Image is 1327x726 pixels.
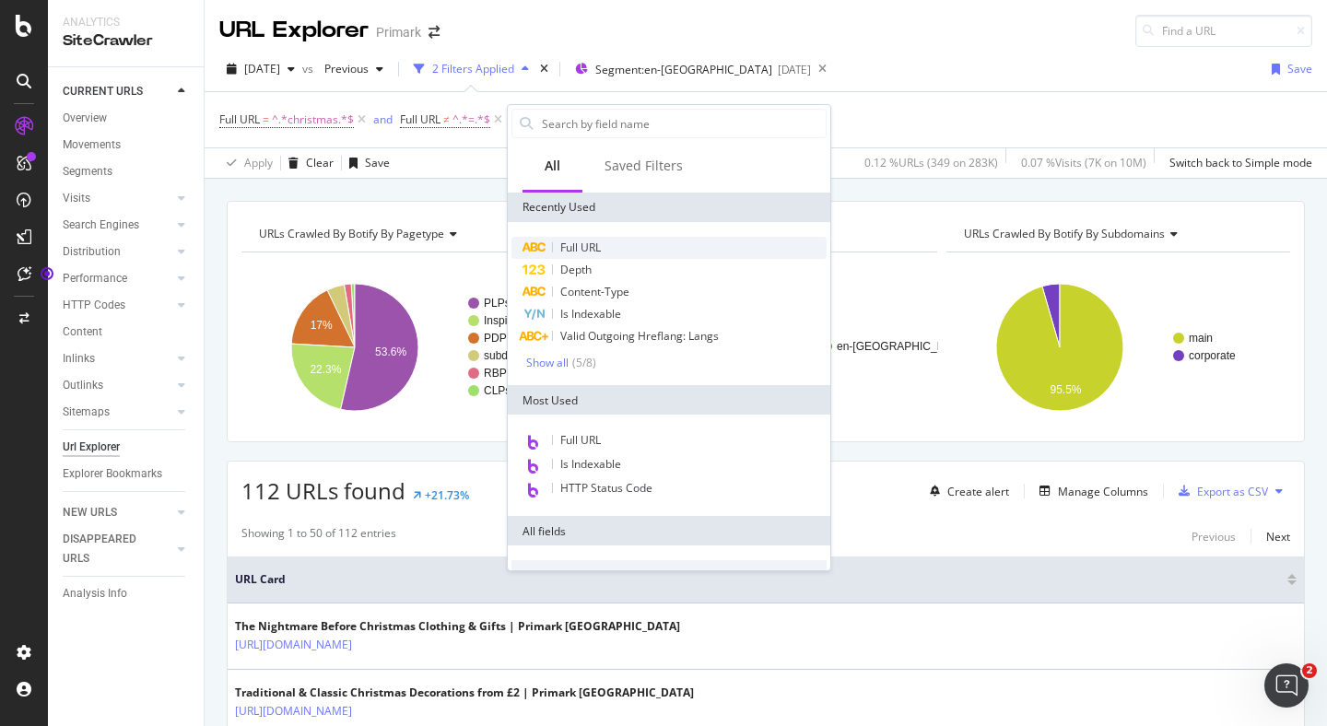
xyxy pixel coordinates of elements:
[219,111,260,127] span: Full URL
[560,456,621,472] span: Is Indexable
[63,242,172,262] a: Distribution
[1032,480,1148,502] button: Manage Columns
[560,306,621,322] span: Is Indexable
[400,111,440,127] span: Full URL
[1171,476,1268,506] button: Export as CSV
[443,111,450,127] span: ≠
[1058,484,1148,499] div: Manage Columns
[373,111,393,127] div: and
[568,54,811,84] button: Segment:en-[GEOGRAPHIC_DATA][DATE]
[235,636,352,654] a: [URL][DOMAIN_NAME]
[508,193,830,222] div: Recently Used
[63,189,90,208] div: Visits
[342,148,390,178] button: Save
[511,560,827,590] div: URLs
[1021,155,1146,170] div: 0.07 % Visits ( 7K on 10M )
[1169,155,1312,170] div: Switch back to Simple mode
[63,109,191,128] a: Overview
[39,265,55,282] div: Tooltip anchor
[560,262,592,277] span: Depth
[63,584,127,603] div: Analysis Info
[317,61,369,76] span: Previous
[1264,54,1312,84] button: Save
[1264,663,1309,708] iframe: Intercom live chat
[63,109,107,128] div: Overview
[317,54,391,84] button: Previous
[484,297,511,310] text: PLPs
[560,284,629,299] span: Content-Type
[63,242,121,262] div: Distribution
[219,148,273,178] button: Apply
[63,82,143,101] div: CURRENT URLS
[63,403,172,422] a: Sitemaps
[508,516,830,545] div: All fields
[1189,332,1213,345] text: main
[63,349,172,369] a: Inlinks
[1266,525,1290,547] button: Next
[63,464,162,484] div: Explorer Bookmarks
[63,82,172,101] a: CURRENT URLS
[1192,529,1236,544] div: Previous
[484,384,519,397] text: CLPs/*
[63,322,191,342] a: Content
[964,226,1165,241] span: URLs Crawled By Botify By subdomains
[63,464,191,484] a: Explorer Bookmarks
[235,685,694,701] div: Traditional & Classic Christmas Decorations from £2 | Primark [GEOGRAPHIC_DATA]
[241,267,585,427] svg: A chart.
[63,269,127,288] div: Performance
[241,525,396,547] div: Showing 1 to 50 of 112 entries
[432,61,514,76] div: 2 Filters Applied
[63,135,121,155] div: Movements
[605,157,683,175] div: Saved Filters
[425,487,469,503] div: +21.73%
[63,189,172,208] a: Visits
[375,345,406,358] text: 53.6%
[281,148,334,178] button: Clear
[960,219,1274,249] h4: URLs Crawled By Botify By subdomains
[259,226,444,241] span: URLs Crawled By Botify By pagetype
[1051,383,1082,396] text: 95.5%
[63,584,191,603] a: Analysis Info
[63,162,191,181] a: Segments
[272,107,354,133] span: ^.*christmas.*$
[536,60,552,78] div: times
[506,109,580,131] button: Add Filter
[484,332,512,345] text: PDPs
[508,385,830,415] div: Most Used
[837,340,968,353] text: en-[GEOGRAPHIC_DATA]
[540,110,826,137] input: Search by field name
[922,476,1009,506] button: Create alert
[219,15,369,46] div: URL Explorer
[63,438,191,457] a: Url Explorer
[365,155,390,170] div: Save
[1192,525,1236,547] button: Previous
[63,349,95,369] div: Inlinks
[778,62,811,77] div: [DATE]
[63,403,110,422] div: Sitemaps
[263,111,269,127] span: =
[1287,61,1312,76] div: Save
[63,15,189,30] div: Analytics
[63,296,172,315] a: HTTP Codes
[484,349,538,362] text: subdomain
[947,484,1009,499] div: Create alert
[569,355,596,370] div: ( 5 / 8 )
[1302,663,1317,678] span: 2
[1189,349,1236,362] text: corporate
[63,530,156,568] div: DISAPPEARED URLS
[310,363,341,376] text: 22.3%
[1197,484,1268,499] div: Export as CSV
[244,61,280,76] span: 2025 Aug. 10th
[63,216,139,235] div: Search Engines
[302,61,317,76] span: vs
[235,702,352,720] a: [URL][DOMAIN_NAME]
[946,267,1290,427] svg: A chart.
[484,367,512,380] text: RBPs
[560,240,601,255] span: Full URL
[864,155,998,170] div: 0.12 % URLs ( 349 on 283K )
[235,571,1283,588] span: URL Card
[63,503,172,522] a: NEW URLS
[244,155,273,170] div: Apply
[63,135,191,155] a: Movements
